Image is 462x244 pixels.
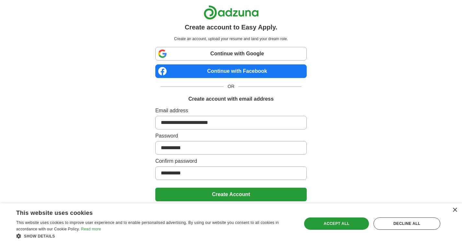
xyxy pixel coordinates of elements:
[155,64,307,78] a: Continue with Facebook
[155,157,307,165] label: Confirm password
[155,188,307,201] button: Create Account
[304,217,369,230] div: Accept all
[185,22,278,32] h1: Create account to Easy Apply.
[224,83,238,90] span: OR
[16,207,277,217] div: This website uses cookies
[452,208,457,213] div: Close
[204,5,259,20] img: Adzuna logo
[155,47,307,61] a: Continue with Google
[24,234,55,238] span: Show details
[155,132,307,140] label: Password
[16,233,293,239] div: Show details
[373,217,440,230] div: Decline all
[188,95,274,103] h1: Create account with email address
[16,220,279,231] span: This website uses cookies to improve user experience and to enable personalised advertising. By u...
[155,107,307,115] label: Email address
[81,227,101,231] a: Read more, opens a new window
[157,36,305,42] p: Create an account, upload your resume and land your dream role.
